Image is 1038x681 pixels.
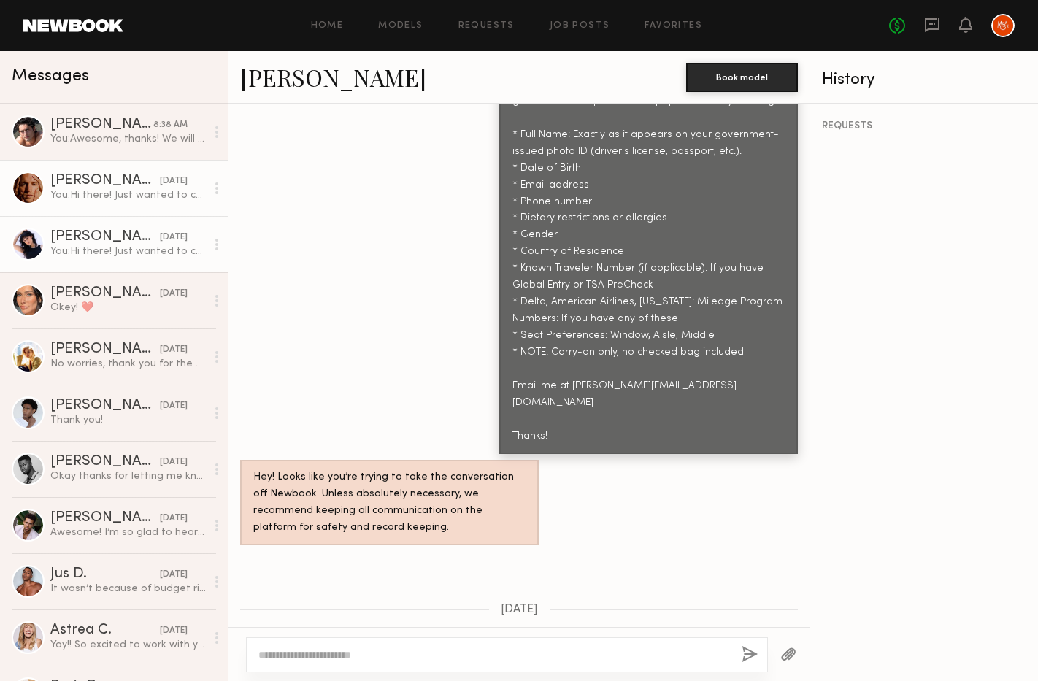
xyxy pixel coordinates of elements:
[50,230,160,245] div: [PERSON_NAME]
[50,638,206,652] div: Yay!! So excited to work with you! I will email all the details. Thank you!!!
[160,343,188,357] div: [DATE]
[50,455,160,469] div: [PERSON_NAME]
[50,526,206,539] div: Awesome! I’m so glad to hear this! I’ll send you the information later [DATE]! Look forward to wo...
[50,582,206,596] div: It wasn’t because of budget right? Because it was totally fine to find something that worked for ...
[686,70,798,82] a: Book model
[253,469,526,536] div: Hey! Looks like you’re trying to take the conversation off Newbook. Unless absolutely necessary, ...
[160,568,188,582] div: [DATE]
[50,188,206,202] div: You: Hi there! Just wanted to check in, we'd like to book your travel by the end of the week. Tha...
[50,511,160,526] div: [PERSON_NAME]
[50,399,160,413] div: [PERSON_NAME]
[160,174,188,188] div: [DATE]
[240,61,426,93] a: [PERSON_NAME]
[550,21,610,31] a: Job Posts
[160,287,188,301] div: [DATE]
[50,623,160,638] div: Astrea C.
[160,455,188,469] div: [DATE]
[50,469,206,483] div: Okay thanks for letting me know!!
[311,21,344,31] a: Home
[686,63,798,92] button: Book model
[160,399,188,413] div: [DATE]
[160,512,188,526] div: [DATE]
[153,118,188,132] div: 8:38 AM
[50,342,160,357] div: [PERSON_NAME]
[12,68,89,85] span: Messages
[458,21,515,31] a: Requests
[822,72,1026,88] div: History
[50,567,160,582] div: Jus D.
[160,231,188,245] div: [DATE]
[160,624,188,638] div: [DATE]
[50,413,206,427] div: Thank you!
[50,245,206,258] div: You: Hi there! Just wanted to check in, we'd like to book your travel by the end of the week. Tha...
[512,43,785,445] div: Hi [PERSON_NAME]! Happy to say we are finally ready to move forward with booking! If you could sh...
[645,21,702,31] a: Favorites
[50,118,153,132] div: [PERSON_NAME]
[50,174,160,188] div: [PERSON_NAME]
[822,121,1026,131] div: REQUESTS
[378,21,423,31] a: Models
[50,357,206,371] div: No worries, thank you for the update
[501,604,538,616] span: [DATE]
[50,286,160,301] div: [PERSON_NAME]
[50,132,206,146] div: You: Awesome, thanks! We will need your info by EOD if possible to keep things on track :)
[50,301,206,315] div: Okey! ❤️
